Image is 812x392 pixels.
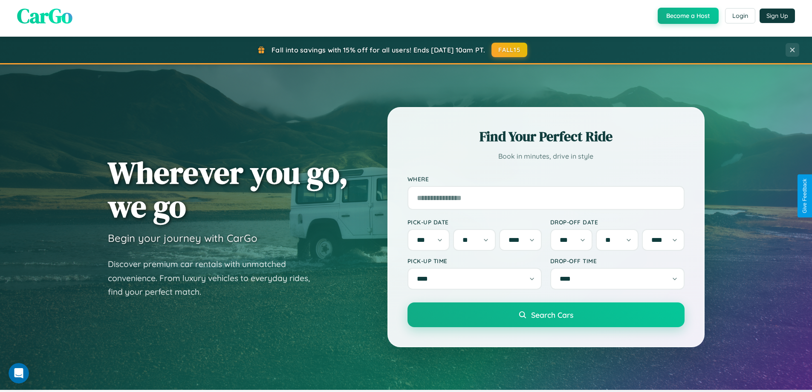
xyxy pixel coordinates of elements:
p: Discover premium car rentals with unmatched convenience. From luxury vehicles to everyday rides, ... [108,257,321,299]
button: Sign Up [760,9,795,23]
button: FALL15 [491,43,527,57]
span: CarGo [17,2,72,30]
label: Pick-up Time [407,257,542,264]
iframe: Intercom live chat [9,363,29,383]
label: Where [407,175,685,183]
button: Become a Host [658,8,719,24]
h2: Find Your Perfect Ride [407,127,685,146]
label: Pick-up Date [407,218,542,226]
span: Fall into savings with 15% off for all users! Ends [DATE] 10am PT. [272,46,485,54]
label: Drop-off Time [550,257,685,264]
button: Login [725,8,755,23]
h3: Begin your journey with CarGo [108,232,257,244]
div: Give Feedback [802,179,808,213]
span: Search Cars [531,310,573,319]
label: Drop-off Date [550,218,685,226]
h1: Wherever you go, we go [108,156,348,223]
button: Search Cars [407,302,685,327]
p: Book in minutes, drive in style [407,150,685,163]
